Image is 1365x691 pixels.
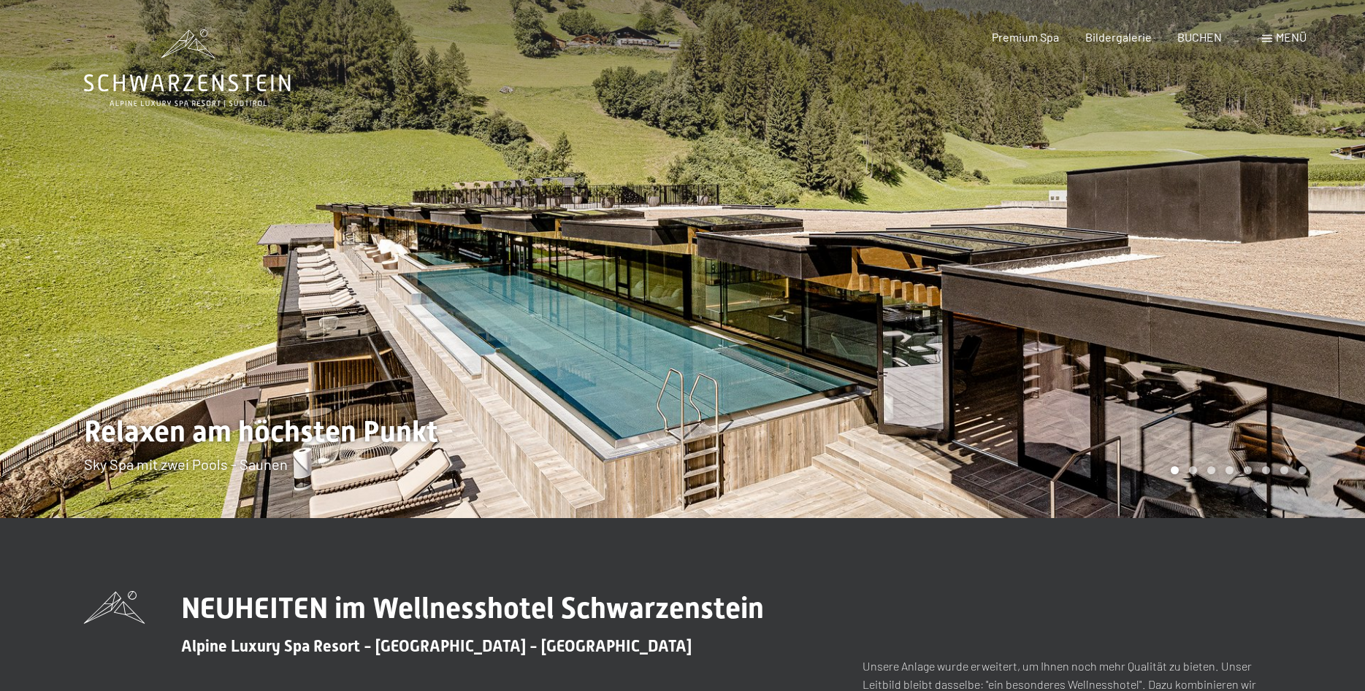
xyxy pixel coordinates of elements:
[1171,466,1179,474] div: Carousel Page 1 (Current Slide)
[1207,466,1215,474] div: Carousel Page 3
[1226,466,1234,474] div: Carousel Page 4
[1280,466,1288,474] div: Carousel Page 7
[1244,466,1252,474] div: Carousel Page 5
[992,30,1059,44] a: Premium Spa
[1166,466,1307,474] div: Carousel Pagination
[1276,30,1307,44] span: Menü
[1177,30,1222,44] a: BUCHEN
[1085,30,1152,44] a: Bildergalerie
[1262,466,1270,474] div: Carousel Page 6
[1299,466,1307,474] div: Carousel Page 8
[181,591,764,625] span: NEUHEITEN im Wellnesshotel Schwarzenstein
[1189,466,1197,474] div: Carousel Page 2
[181,637,692,655] span: Alpine Luxury Spa Resort - [GEOGRAPHIC_DATA] - [GEOGRAPHIC_DATA]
